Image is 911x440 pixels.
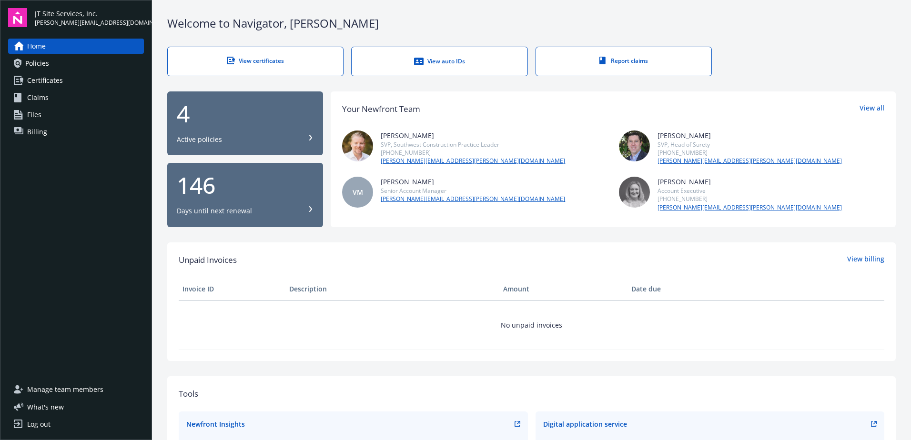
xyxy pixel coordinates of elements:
span: [PERSON_NAME][EMAIL_ADDRESS][DOMAIN_NAME] [35,19,144,27]
a: Home [8,39,144,54]
span: Unpaid Invoices [179,254,237,266]
th: Description [285,278,499,300]
div: Digital application service [543,419,627,429]
div: 4 [177,102,314,125]
span: Billing [27,124,47,140]
div: Account Executive [658,187,842,195]
button: 4Active policies [167,91,323,156]
div: Welcome to Navigator , [PERSON_NAME] [167,15,896,31]
a: View billing [847,254,884,266]
th: Invoice ID [179,278,285,300]
img: navigator-logo.svg [8,8,27,27]
span: Certificates [27,73,63,88]
div: [PHONE_NUMBER] [658,195,842,203]
th: Date due [628,278,734,300]
td: No unpaid invoices [179,300,884,349]
img: photo [342,130,373,161]
a: [PERSON_NAME][EMAIL_ADDRESS][PERSON_NAME][DOMAIN_NAME] [381,157,565,165]
a: Manage team members [8,382,144,397]
span: Home [27,39,46,54]
button: 146Days until next renewal [167,163,323,227]
button: What's new [8,402,79,412]
th: Amount [499,278,628,300]
button: JT Site Services, Inc.[PERSON_NAME][EMAIL_ADDRESS][DOMAIN_NAME] [35,8,144,27]
a: [PERSON_NAME][EMAIL_ADDRESS][PERSON_NAME][DOMAIN_NAME] [658,157,842,165]
div: View certificates [187,57,324,65]
span: Claims [27,90,49,105]
div: SVP, Head of Surety [658,140,842,149]
span: VM [353,187,363,197]
div: [PERSON_NAME] [658,177,842,187]
a: Files [8,107,144,122]
div: Your Newfront Team [342,103,420,115]
div: Active policies [177,135,222,144]
div: [PERSON_NAME] [381,130,565,140]
span: Policies [25,56,49,71]
a: [PERSON_NAME][EMAIL_ADDRESS][PERSON_NAME][DOMAIN_NAME] [381,195,565,203]
a: View auto IDs [351,47,527,76]
div: SVP, Southwest Construction Practice Leader [381,140,565,149]
a: View certificates [167,47,344,76]
span: Manage team members [27,382,103,397]
a: Report claims [536,47,712,76]
div: Days until next renewal [177,206,252,216]
a: Billing [8,124,144,140]
div: Tools [179,388,884,400]
div: 146 [177,174,314,197]
span: JT Site Services, Inc. [35,9,144,19]
div: Newfront Insights [186,419,245,429]
div: [PERSON_NAME] [381,177,565,187]
a: [PERSON_NAME][EMAIL_ADDRESS][PERSON_NAME][DOMAIN_NAME] [658,203,842,212]
div: Log out [27,417,51,432]
div: [PHONE_NUMBER] [658,149,842,157]
a: Policies [8,56,144,71]
div: [PERSON_NAME] [658,130,842,140]
div: Report claims [555,57,692,65]
span: Files [27,107,41,122]
div: [PHONE_NUMBER] [381,149,565,157]
img: photo [619,130,650,161]
span: What ' s new [27,402,64,412]
img: photo [619,177,650,208]
a: Claims [8,90,144,105]
a: Certificates [8,73,144,88]
div: View auto IDs [371,57,508,66]
a: View all [860,103,884,115]
div: Senior Account Manager [381,187,565,195]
